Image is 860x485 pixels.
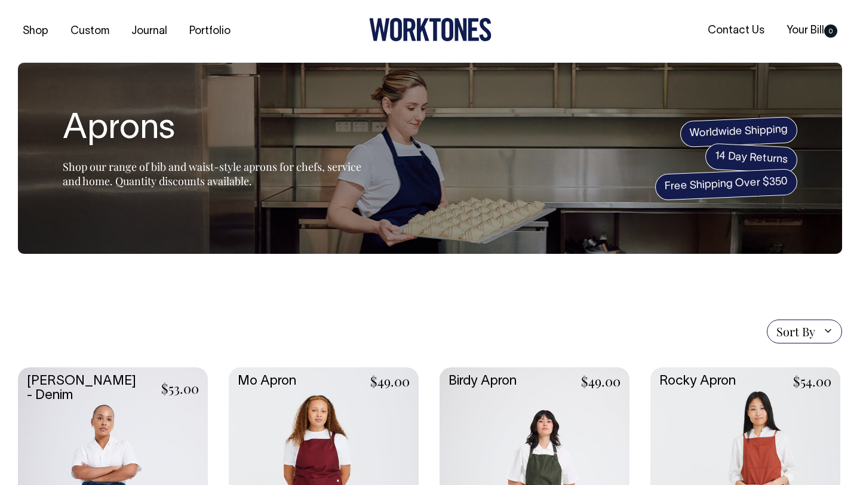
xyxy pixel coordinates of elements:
a: Shop [18,22,53,41]
a: Contact Us [703,21,769,41]
h1: Aprons [63,110,361,149]
span: Worldwide Shipping [680,116,798,148]
span: 0 [824,24,837,38]
a: Your Bill0 [782,21,842,41]
span: Free Shipping Over $350 [655,168,798,201]
span: Shop our range of bib and waist-style aprons for chefs, service and home. Quantity discounts avai... [63,159,361,188]
a: Portfolio [185,22,235,41]
span: Sort By [776,324,815,339]
a: Journal [127,22,172,41]
a: Custom [66,22,114,41]
span: 14 Day Returns [705,143,798,174]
